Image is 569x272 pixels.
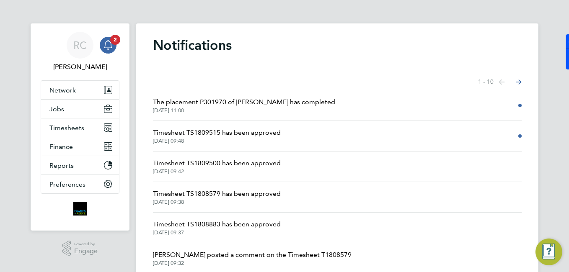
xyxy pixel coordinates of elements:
[41,118,119,137] button: Timesheets
[41,175,119,193] button: Preferences
[153,189,281,199] span: Timesheet TS1808579 has been approved
[478,74,522,90] nav: Select page of notifications list
[478,78,494,86] span: 1 - 10
[41,202,119,216] a: Go to home page
[41,100,119,118] button: Jobs
[535,239,562,265] button: Engage Resource Center
[74,248,98,255] span: Engage
[41,156,119,174] button: Reports
[49,105,64,113] span: Jobs
[49,124,84,132] span: Timesheets
[153,199,281,205] span: [DATE] 09:38
[153,128,281,144] a: Timesheet TS1809515 has been approved[DATE] 09:48
[153,168,281,175] span: [DATE] 09:42
[153,250,352,260] span: [PERSON_NAME] posted a comment on the Timesheet T1808579
[153,138,281,144] span: [DATE] 09:48
[110,35,120,45] span: 2
[153,250,352,267] a: [PERSON_NAME] posted a comment on the Timesheet T1808579[DATE] 09:32
[49,162,74,169] span: Reports
[41,137,119,156] button: Finance
[41,32,119,72] a: RC[PERSON_NAME]
[153,107,335,114] span: [DATE] 11:00
[49,143,73,151] span: Finance
[62,241,98,257] a: Powered byEngage
[153,219,281,236] a: Timesheet TS1808883 has been approved[DATE] 09:37
[100,32,116,59] a: 2
[153,37,522,54] h1: Notifications
[153,97,335,114] a: The placement P301970 of [PERSON_NAME] has completed[DATE] 11:00
[153,97,335,107] span: The placement P301970 of [PERSON_NAME] has completed
[74,241,98,248] span: Powered by
[153,128,281,138] span: Timesheet TS1809515 has been approved
[73,40,87,51] span: RC
[153,189,281,205] a: Timesheet TS1808579 has been approved[DATE] 09:38
[41,81,119,99] button: Network
[153,158,281,175] a: Timesheet TS1809500 has been approved[DATE] 09:42
[153,229,281,236] span: [DATE] 09:37
[153,158,281,168] span: Timesheet TS1809500 has been approved
[49,180,85,188] span: Preferences
[49,86,76,94] span: Network
[73,202,87,216] img: bromak-logo-retina.png
[153,219,281,229] span: Timesheet TS1808883 has been approved
[31,23,129,231] nav: Main navigation
[41,62,119,72] span: Robyn Clarke
[153,260,352,267] span: [DATE] 09:32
